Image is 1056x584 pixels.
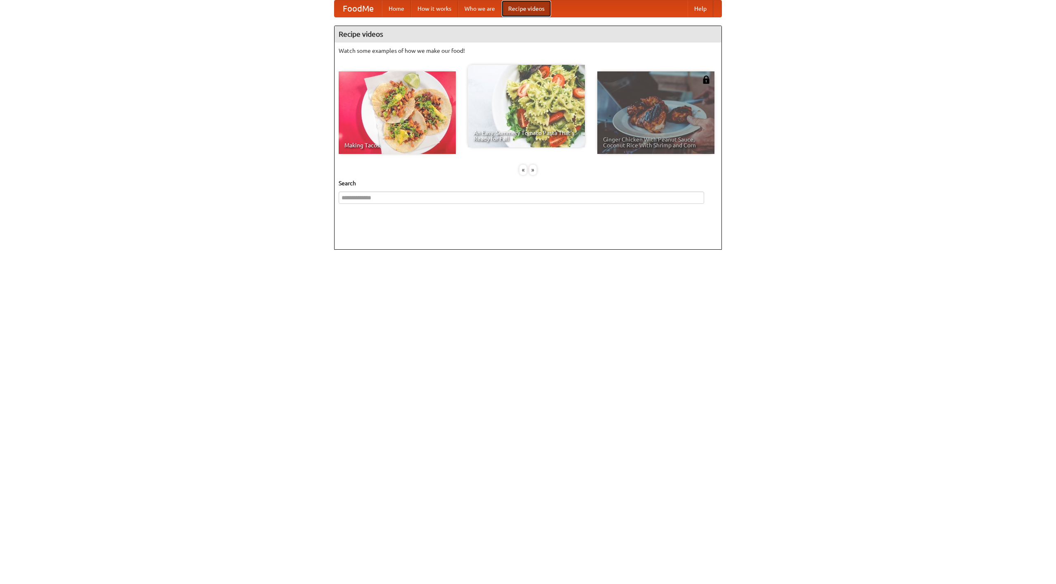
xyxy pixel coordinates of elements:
div: » [529,165,537,175]
span: An Easy, Summery Tomato Pasta That's Ready for Fall [474,130,579,142]
div: « [519,165,527,175]
p: Watch some examples of how we make our food! [339,47,717,55]
a: Help [688,0,713,17]
img: 483408.png [702,76,710,84]
h4: Recipe videos [335,26,721,43]
span: Making Tacos [344,142,450,148]
a: An Easy, Summery Tomato Pasta That's Ready for Fall [468,65,585,147]
a: FoodMe [335,0,382,17]
a: How it works [411,0,458,17]
h5: Search [339,179,717,187]
a: Home [382,0,411,17]
a: Recipe videos [502,0,551,17]
a: Making Tacos [339,71,456,154]
a: Who we are [458,0,502,17]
